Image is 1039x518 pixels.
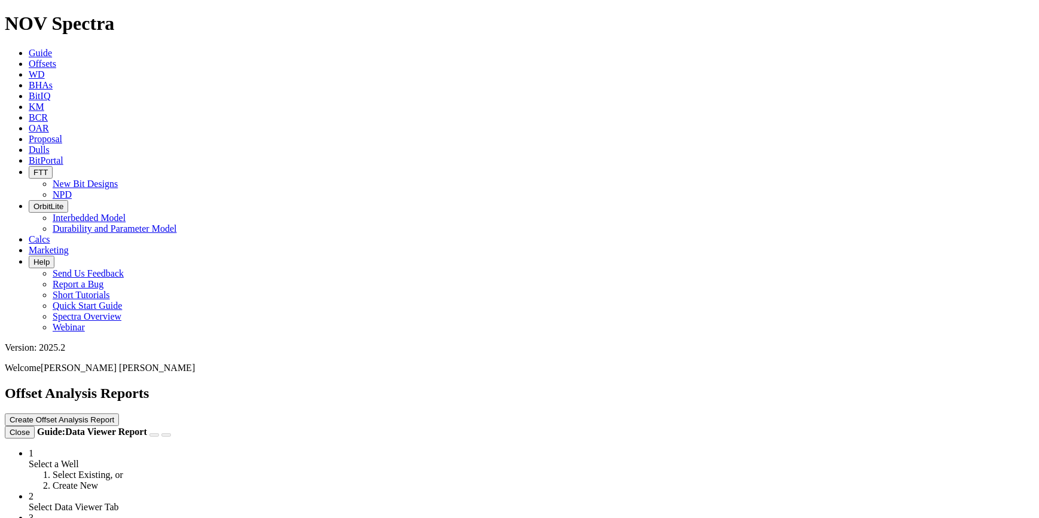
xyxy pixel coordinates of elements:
a: Calcs [29,234,50,244]
span: Select Existing, or [53,470,123,480]
a: OAR [29,123,49,133]
p: Welcome [5,363,1034,373]
h1: NOV Spectra [5,13,1034,35]
a: New Bit Designs [53,179,118,189]
a: Proposal [29,134,62,144]
span: [PERSON_NAME] [PERSON_NAME] [41,363,195,373]
button: Create Offset Analysis Report [5,413,119,426]
a: Webinar [53,322,85,332]
span: OrbitLite [33,202,63,211]
span: Select a Well [29,459,79,469]
a: Report a Bug [53,279,103,289]
div: 1 [29,448,1034,459]
button: Help [29,256,54,268]
span: Create New [53,480,98,491]
h2: Offset Analysis Reports [5,385,1034,401]
a: Offsets [29,59,56,69]
a: KM [29,102,44,112]
button: FTT [29,166,53,179]
a: Interbedded Model [53,213,126,223]
strong: Guide: [37,427,149,437]
a: Marketing [29,245,69,255]
a: Send Us Feedback [53,268,124,278]
span: Help [33,258,50,266]
button: OrbitLite [29,200,68,213]
a: Dulls [29,145,50,155]
a: BHAs [29,80,53,90]
span: Data Viewer Report [65,427,147,437]
div: 2 [29,491,1034,502]
a: BitPortal [29,155,63,165]
button: Close [5,426,35,439]
a: Short Tutorials [53,290,110,300]
span: Select Data Viewer Tab [29,502,119,512]
a: Quick Start Guide [53,301,122,311]
span: FTT [33,168,48,177]
a: Spectra Overview [53,311,121,321]
a: BCR [29,112,48,122]
a: Durability and Parameter Model [53,223,177,234]
a: BitIQ [29,91,50,101]
a: NPD [53,189,72,200]
a: Guide [29,48,52,58]
div: Version: 2025.2 [5,342,1034,353]
a: WD [29,69,45,79]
